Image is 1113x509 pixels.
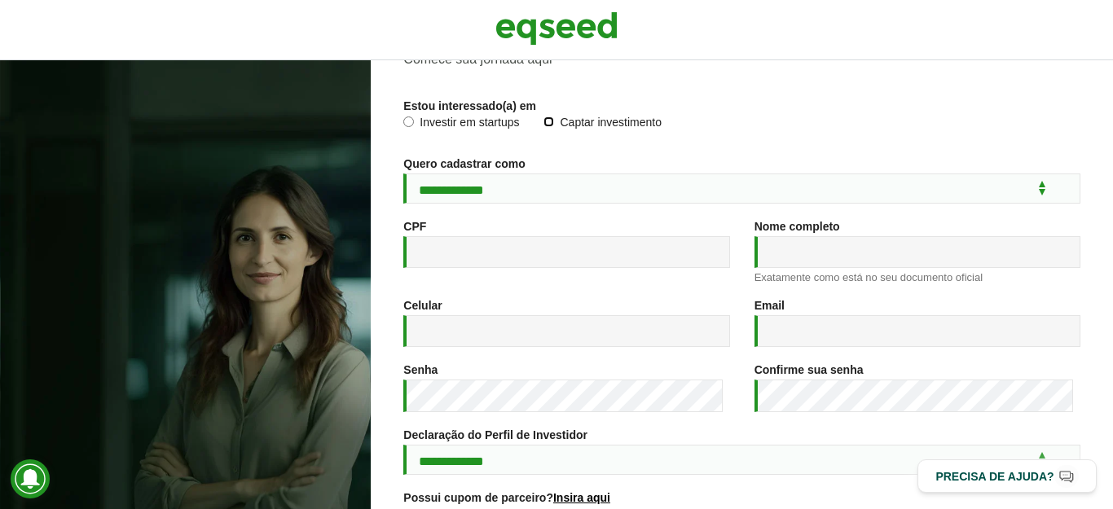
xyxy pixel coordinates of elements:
img: EqSeed Logo [495,8,618,49]
div: Exatamente como está no seu documento oficial [754,272,1080,283]
label: Quero cadastrar como [403,158,525,169]
label: Confirme sua senha [754,364,864,375]
label: Nome completo [754,221,840,232]
label: Declaração do Perfil de Investidor [403,429,587,441]
label: CPF [403,221,426,232]
label: Captar investimento [543,116,662,133]
label: Possui cupom de parceiro? [403,492,610,503]
label: Investir em startups [403,116,519,133]
label: Estou interessado(a) em [403,100,536,112]
label: Celular [403,300,442,311]
label: Senha [403,364,438,375]
label: Email [754,300,785,311]
input: Captar investimento [543,116,554,127]
input: Investir em startups [403,116,414,127]
a: Insira aqui [553,492,610,503]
